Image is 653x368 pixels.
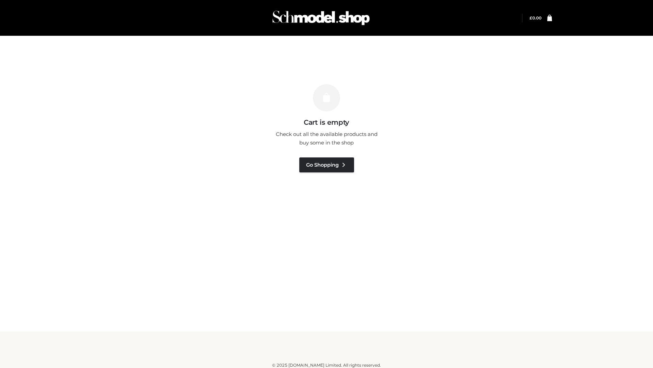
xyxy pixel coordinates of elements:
[272,130,381,147] p: Check out all the available products and buy some in the shop
[116,118,537,126] h3: Cart is empty
[530,15,541,20] bdi: 0.00
[530,15,532,20] span: £
[270,4,372,31] img: Schmodel Admin 964
[530,15,541,20] a: £0.00
[299,157,354,172] a: Go Shopping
